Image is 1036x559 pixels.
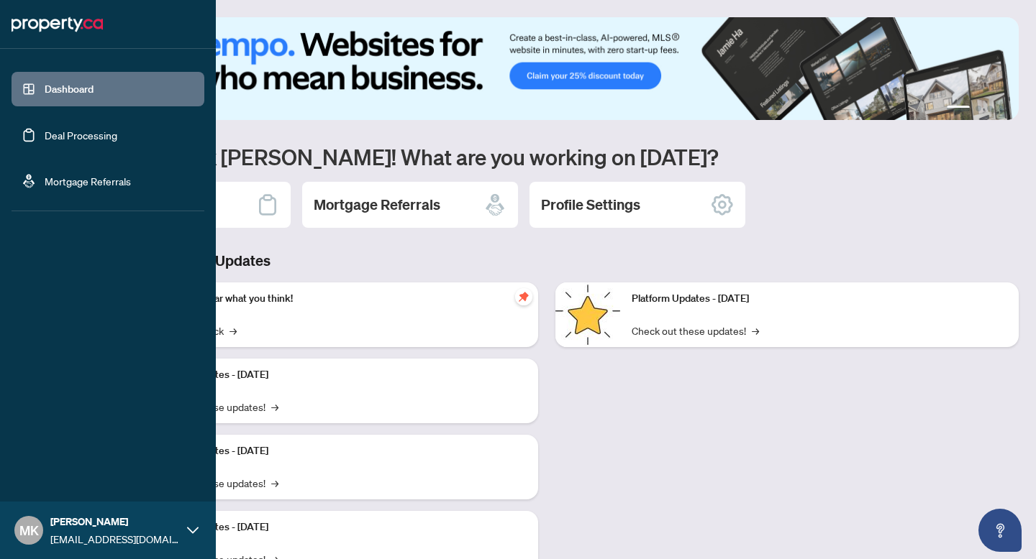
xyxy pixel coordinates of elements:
[987,106,993,111] button: 3
[632,291,1007,307] p: Platform Updates - [DATE]
[230,323,237,338] span: →
[151,443,527,459] p: Platform Updates - [DATE]
[151,519,527,535] p: Platform Updates - [DATE]
[50,531,180,547] span: [EMAIL_ADDRESS][DOMAIN_NAME]
[75,251,1019,271] h3: Brokerage & Industry Updates
[19,520,39,540] span: MK
[978,509,1022,552] button: Open asap
[12,13,103,36] img: logo
[976,106,981,111] button: 2
[50,514,180,530] span: [PERSON_NAME]
[75,143,1019,170] h1: Welcome back [PERSON_NAME]! What are you working on [DATE]?
[271,399,278,415] span: →
[632,323,759,338] a: Check out these updates!→
[947,106,970,111] button: 1
[515,288,532,305] span: pushpin
[999,106,1004,111] button: 4
[151,291,527,307] p: We want to hear what you think!
[45,83,94,96] a: Dashboard
[271,475,278,491] span: →
[45,175,131,188] a: Mortgage Referrals
[75,17,1019,120] img: Slide 0
[752,323,759,338] span: →
[314,195,440,215] h2: Mortgage Referrals
[151,367,527,383] p: Platform Updates - [DATE]
[45,129,117,142] a: Deal Processing
[541,195,640,215] h2: Profile Settings
[555,282,620,347] img: Platform Updates - June 23, 2025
